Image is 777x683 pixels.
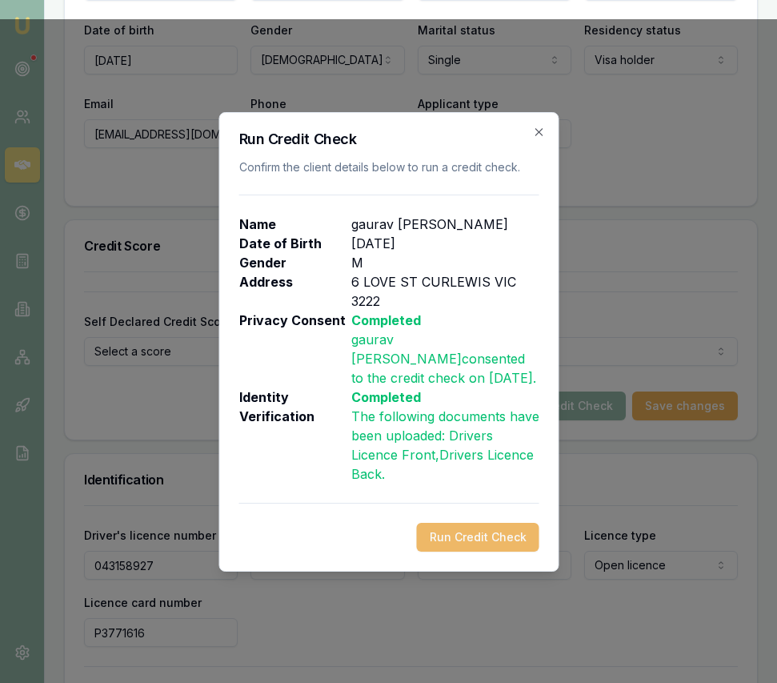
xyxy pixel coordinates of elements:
[350,311,539,330] p: Completed
[238,311,350,388] p: Privacy Consent
[350,330,539,388] p: gaurav [PERSON_NAME] consented to the credit check on [DATE] .
[350,407,539,484] p: The following documents have been uploaded: .
[416,523,539,552] button: Run Credit Check
[238,132,539,147] h2: Run Credit Check
[238,272,350,311] p: Address
[238,253,350,272] p: Gender
[350,272,539,311] p: 6 LOVE ST CURLEWIS VIC 3222
[238,215,350,234] p: Name
[350,388,539,407] p: Completed
[350,215,507,234] p: gaurav [PERSON_NAME]
[350,447,533,482] span: , Drivers Licence Back
[238,159,539,175] p: Confirm the client details below to run a credit check.
[238,234,350,253] p: Date of Birth
[238,388,350,484] p: Identity Verification
[350,234,395,253] p: [DATE]
[350,253,362,272] p: M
